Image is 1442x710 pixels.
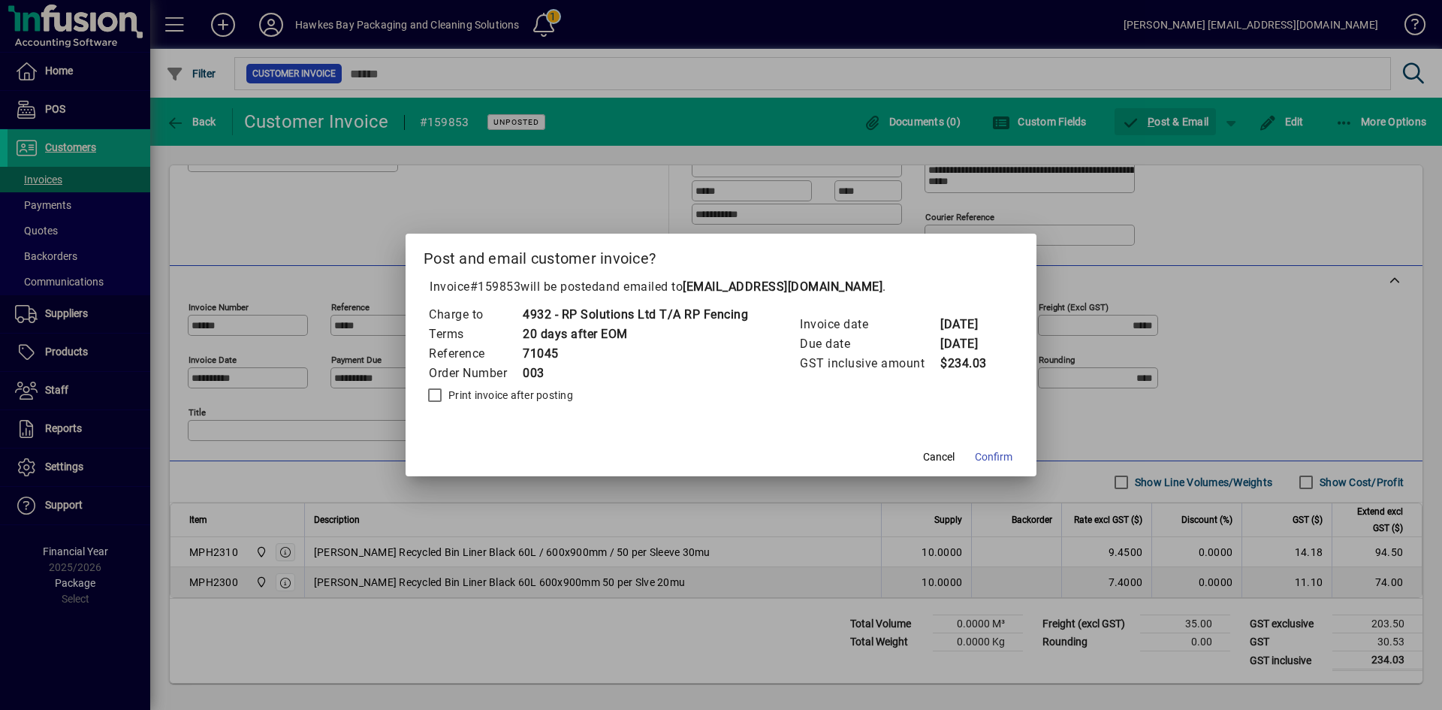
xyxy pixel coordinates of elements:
[522,364,748,383] td: 003
[470,279,521,294] span: #159853
[940,354,1000,373] td: $234.03
[799,334,940,354] td: Due date
[445,388,573,403] label: Print invoice after posting
[940,315,1000,334] td: [DATE]
[406,234,1036,277] h2: Post and email customer invoice?
[428,325,522,344] td: Terms
[428,305,522,325] td: Charge to
[599,279,882,294] span: and emailed to
[428,344,522,364] td: Reference
[940,334,1000,354] td: [DATE]
[923,449,955,465] span: Cancel
[799,354,940,373] td: GST inclusive amount
[683,279,882,294] b: [EMAIL_ADDRESS][DOMAIN_NAME]
[969,443,1018,470] button: Confirm
[975,449,1012,465] span: Confirm
[424,278,1018,296] p: Invoice will be posted .
[522,305,748,325] td: 4932 - RP Solutions Ltd T/A RP Fencing
[799,315,940,334] td: Invoice date
[428,364,522,383] td: Order Number
[915,443,963,470] button: Cancel
[522,344,748,364] td: 71045
[522,325,748,344] td: 20 days after EOM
